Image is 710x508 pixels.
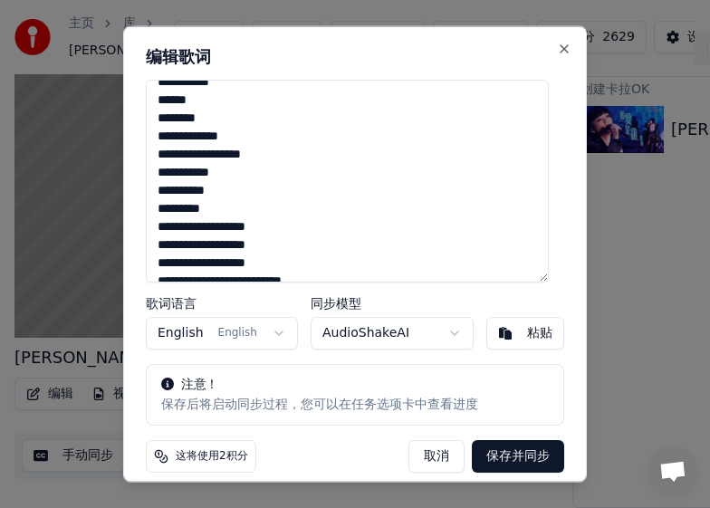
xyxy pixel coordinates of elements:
[486,316,564,349] button: 粘贴
[146,48,564,64] h2: 编辑歌词
[146,296,298,309] label: 歌词语言
[472,439,564,472] button: 保存并同步
[161,395,549,413] div: 保存后将启动同步过程，您可以在任务选项卡中查看进度
[408,439,465,472] button: 取消
[176,448,248,463] span: 这将使用2积分
[527,323,552,341] div: 粘贴
[311,296,474,309] label: 同步模型
[161,375,549,393] div: 注意！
